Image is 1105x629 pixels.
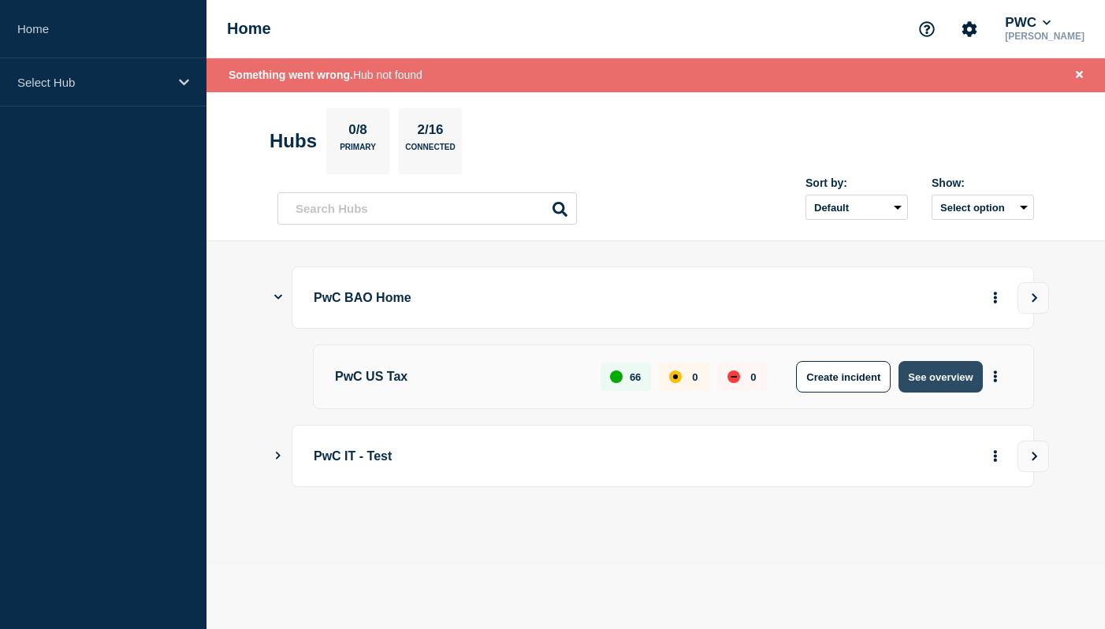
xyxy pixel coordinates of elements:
[1018,282,1049,314] button: View
[17,76,169,89] p: Select Hub
[229,69,422,81] span: Hub not found
[985,441,1006,471] button: More actions
[727,370,740,383] div: down
[274,450,282,462] button: Show Connected Hubs
[910,13,943,46] button: Support
[953,13,986,46] button: Account settings
[314,283,750,312] p: PwC BAO Home
[411,122,449,143] p: 2/16
[1018,441,1049,472] button: View
[932,195,1034,220] button: Select option
[692,371,698,383] p: 0
[669,370,682,383] div: affected
[932,177,1034,189] div: Show:
[796,361,891,393] button: Create incident
[805,177,908,189] div: Sort by:
[343,122,374,143] p: 0/8
[227,20,271,38] h1: Home
[899,361,982,393] button: See overview
[229,69,353,81] span: Something went wrong.
[805,195,908,220] select: Sort by
[610,370,623,383] div: up
[277,192,577,225] input: Search Hubs
[405,143,455,159] p: Connected
[985,283,1006,312] button: More actions
[314,441,750,471] p: PwC IT - Test
[1070,66,1089,84] button: Close banner
[270,130,317,152] h2: Hubs
[1002,31,1088,42] p: [PERSON_NAME]
[750,371,756,383] p: 0
[1002,15,1054,31] button: PWC
[630,371,641,383] p: 66
[274,292,282,303] button: Show Connected Hubs
[985,363,1006,392] button: More actions
[335,361,582,393] p: PwC US Tax
[340,143,376,159] p: Primary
